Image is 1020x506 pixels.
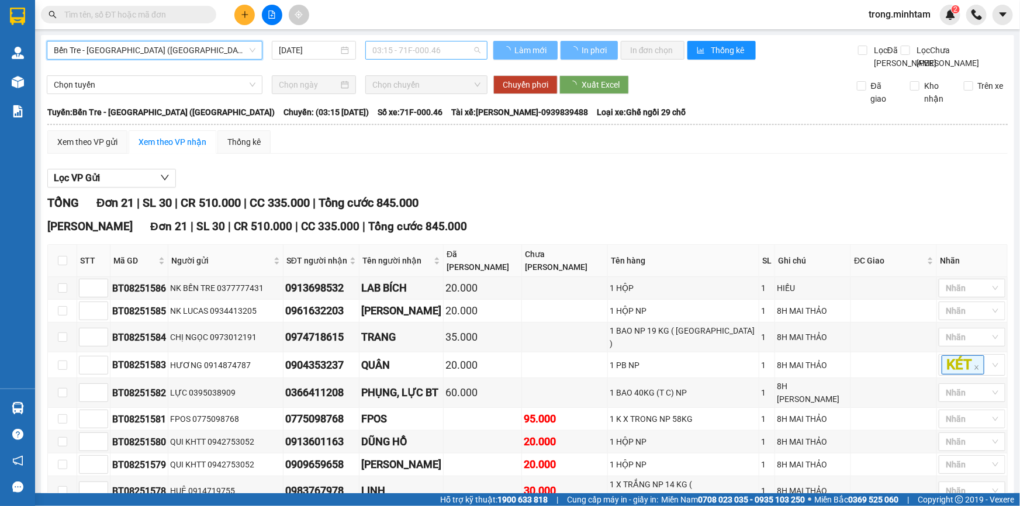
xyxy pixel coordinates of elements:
span: In phơi [582,44,608,57]
div: 8H [PERSON_NAME] [777,380,849,406]
span: message [12,481,23,493]
div: [GEOGRAPHIC_DATA] [112,24,236,38]
th: SL [759,245,775,277]
button: Làm mới [493,41,558,60]
div: 20.000 [524,434,606,450]
span: CC 335.000 [301,220,359,233]
span: bar-chart [697,46,707,56]
td: LAB BÍCH [359,277,444,300]
div: 20.000 [445,303,520,319]
div: HIẾU [777,282,849,294]
div: 8H MAI THẢO [777,484,849,497]
strong: 0708 023 035 - 0935 103 250 [698,495,805,504]
span: Lọc Đã [PERSON_NAME] [869,44,938,70]
input: Chọn ngày [279,78,338,91]
td: 0974718615 [283,323,359,352]
div: 1 [761,484,773,497]
div: 0974718615 [285,329,357,345]
div: NK BẾN TRE 0377777431 [170,282,281,294]
th: STT [77,245,110,277]
div: 0909659658 [285,456,357,473]
img: logo-vxr [10,8,25,25]
span: Lọc Chưa [PERSON_NAME] [912,44,981,70]
span: ⚪️ [808,497,811,502]
td: MINH VÂN [359,453,444,476]
div: 1 [761,413,773,425]
span: TỔNG [47,196,79,210]
span: Lọc VP Gửi [54,171,100,185]
img: icon-new-feature [945,9,956,20]
div: 0913601163 [285,434,357,450]
div: BT08251583 [112,358,166,372]
span: Thống kê [711,44,746,57]
div: 8H MAI THẢO [777,435,849,448]
td: MINH CƯỜNG [359,300,444,323]
div: BT08251581 [112,412,166,427]
div: 1 HỘP NP [610,458,757,471]
div: 30.000 [524,483,606,499]
span: notification [12,455,23,466]
div: 8H MAI THẢO [777,331,849,344]
span: Mã GD [113,254,156,267]
div: CHỊ NGỌC 0973012191 [170,331,281,344]
span: Miền Bắc [814,493,898,506]
div: 20.000 [524,456,606,473]
button: In phơi [561,41,618,60]
span: Người gửi [171,254,271,267]
img: phone-icon [971,9,982,20]
div: 1 BAO NP 19 KG ( [GEOGRAPHIC_DATA] ) [610,324,757,350]
div: 1 [761,282,773,294]
div: [PERSON_NAME] [361,456,441,473]
span: CC 335.000 [250,196,310,210]
td: 0904353237 [283,352,359,378]
input: 14/08/2025 [279,44,338,57]
div: BT08251582 [112,386,166,400]
span: SL 30 [196,220,225,233]
span: ĐC Giao [854,254,925,267]
strong: 1900 633 818 [497,495,548,504]
div: FPOS [361,411,441,427]
div: BT08251580 [112,435,166,449]
span: trong.minhtam [859,7,940,22]
div: 1 HỘP NP [610,304,757,317]
td: QUÂN [359,352,444,378]
td: 0961632203 [283,300,359,323]
span: Tên người nhận [362,254,431,267]
div: 60.000 [445,384,520,401]
td: BT08251578 [110,476,168,506]
span: 03:15 - 71F-000.46 [372,41,480,59]
span: Tổng cước 845.000 [319,196,419,210]
span: aim [295,11,303,19]
div: 1 [761,386,773,399]
button: Chuyển phơi [493,75,558,94]
div: 1 X TRẮNG NP 14 KG ( [GEOGRAPHIC_DATA] ) [610,478,757,504]
button: aim [289,5,309,25]
td: BT08251580 [110,431,168,453]
span: [PERSON_NAME] [47,220,133,233]
span: | [175,196,178,210]
span: Hỗ trợ kỹ thuật: [440,493,548,506]
div: [PERSON_NAME] [112,10,236,24]
span: Xuất Excel [582,78,620,91]
th: Đã [PERSON_NAME] [444,245,522,277]
div: 1 [761,458,773,471]
th: Ghi chú [775,245,851,277]
span: Loại xe: Ghế ngồi 29 chỗ [597,106,686,119]
td: FPOS [359,408,444,431]
div: 0961632203 [285,303,357,319]
span: Nhận: [112,11,140,23]
td: 0775098768 [283,408,359,431]
img: solution-icon [12,105,24,117]
span: Đơn 21 [96,196,134,210]
div: 8H MAI THẢO [777,458,849,471]
div: PHỤNG, LỰC BT [361,384,441,401]
div: DŨNG HỒ [361,434,441,450]
span: question-circle [12,429,23,440]
span: | [137,196,140,210]
button: Xuất Excel [559,75,629,94]
div: Thống kê [227,136,261,148]
span: | [556,493,558,506]
span: Chọn tuyến [54,76,255,93]
span: | [362,220,365,233]
span: Tổng cước 845.000 [368,220,467,233]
